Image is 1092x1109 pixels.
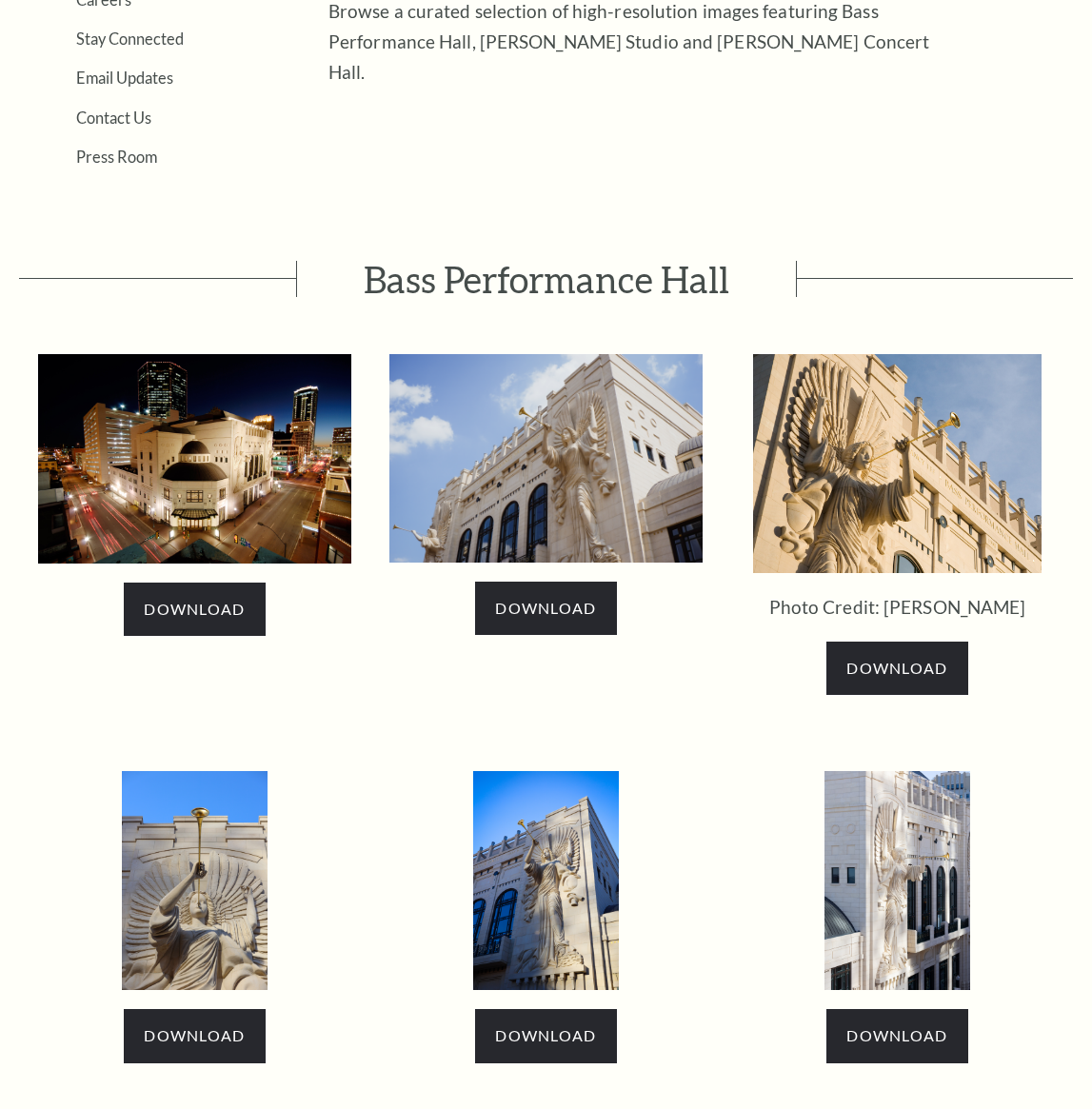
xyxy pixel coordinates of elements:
a: Download [124,583,265,636]
a: Stay Connected [76,30,184,48]
a: Email Updates [76,69,173,87]
p: Photo Credit: [PERSON_NAME] [741,592,1054,623]
span: Download [846,659,947,677]
span: Download [144,600,245,618]
span: Download [144,1026,245,1044]
span: Download [495,1026,596,1044]
a: Press Room [76,148,157,166]
a: Contact Us [76,109,151,127]
a: Download [475,1009,616,1062]
a: Download [475,582,616,635]
span: Download [846,1026,947,1044]
a: Download [826,1009,967,1062]
span: Bass Performance Hall [296,261,797,297]
a: Download [124,1009,265,1062]
span: Download [495,599,596,617]
a: Download [826,642,967,695]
